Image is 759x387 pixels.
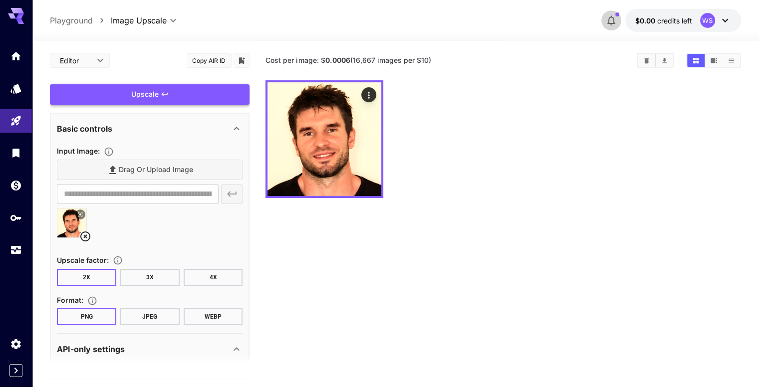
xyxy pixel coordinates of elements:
[120,308,180,325] button: JPEG
[50,14,93,26] a: Playground
[60,55,91,66] span: Editor
[57,123,112,135] p: Basic controls
[50,84,250,105] button: Upscale
[709,339,759,387] div: Widżet czatu
[361,87,376,102] div: Actions
[656,54,673,67] button: Download All
[57,337,243,361] div: API-only settings
[637,53,674,68] div: Clear ImagesDownload All
[57,117,243,141] div: Basic controls
[687,54,705,67] button: Show images in grid view
[187,53,232,68] button: Copy AIR ID
[635,15,692,26] div: $0.00
[700,13,715,28] div: WS
[100,147,118,157] button: Specifies the input image to be processed.
[237,54,246,66] button: Add to library
[184,308,243,325] button: WEBP
[10,338,22,350] div: Settings
[709,339,759,387] iframe: Chat Widget
[705,54,723,67] button: Show images in video view
[57,147,100,155] span: Input Image :
[120,269,180,286] button: 3X
[723,54,740,67] button: Show images in list view
[10,115,22,127] div: Playground
[10,50,22,62] div: Home
[10,147,22,159] div: Library
[265,56,431,64] span: Cost per image: $ (16,667 images per $10)
[57,296,83,304] span: Format :
[57,308,116,325] button: PNG
[686,53,741,68] div: Show images in grid viewShow images in video viewShow images in list view
[9,364,22,377] button: Expand sidebar
[657,16,692,25] span: credits left
[625,9,741,32] button: $0.00WS
[50,14,111,26] nav: breadcrumb
[83,296,101,306] button: Choose the file format for the output image.
[131,88,159,101] span: Upscale
[184,269,243,286] button: 4X
[325,56,350,64] b: 0.0006
[10,211,22,224] div: API Keys
[635,16,657,25] span: $0.00
[109,255,127,265] button: Choose the level of upscaling to be performed on the image.
[57,343,125,355] p: API-only settings
[57,256,109,264] span: Upscale factor :
[267,82,381,196] img: dqUx0FQy0yG7+pQxctYbh5wYYJhd59Tca9iseVBVsm2ED5cWtAqCAAAA=
[111,14,167,26] span: Image Upscale
[57,269,116,286] button: 2X
[10,179,22,192] div: Wallet
[10,82,22,95] div: Models
[638,54,655,67] button: Clear Images
[10,244,22,256] div: Usage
